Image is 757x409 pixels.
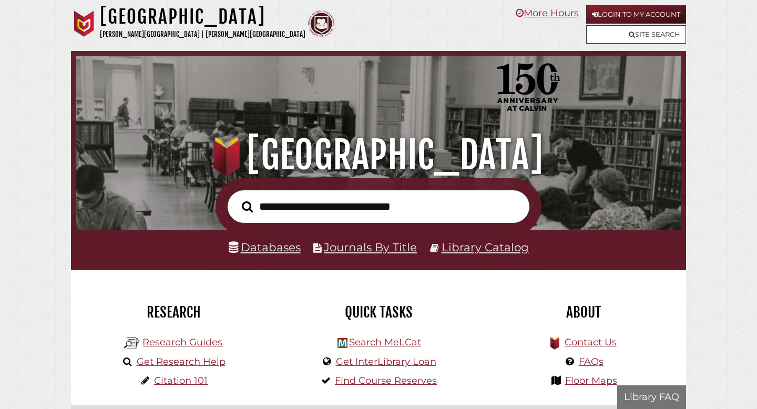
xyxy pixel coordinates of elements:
[349,336,421,348] a: Search MeLCat
[229,240,301,254] a: Databases
[337,338,347,348] img: Hekman Library Logo
[79,303,268,321] h2: Research
[565,375,617,386] a: Floor Maps
[142,336,222,348] a: Research Guides
[586,25,686,44] a: Site Search
[237,198,258,216] button: Search
[308,11,334,37] img: Calvin Theological Seminary
[565,336,617,348] a: Contact Us
[516,7,579,19] a: More Hours
[154,375,208,386] a: Citation 101
[335,375,437,386] a: Find Course Reserves
[88,132,670,178] h1: [GEOGRAPHIC_DATA]
[324,240,417,254] a: Journals By Title
[242,200,253,212] i: Search
[124,335,140,351] img: Hekman Library Logo
[284,303,473,321] h2: Quick Tasks
[100,5,305,28] h1: [GEOGRAPHIC_DATA]
[442,240,529,254] a: Library Catalog
[586,5,686,24] a: Login to My Account
[579,356,603,367] a: FAQs
[71,11,97,37] img: Calvin University
[336,356,436,367] a: Get InterLibrary Loan
[489,303,678,321] h2: About
[137,356,226,367] a: Get Research Help
[100,28,305,40] p: [PERSON_NAME][GEOGRAPHIC_DATA] | [PERSON_NAME][GEOGRAPHIC_DATA]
